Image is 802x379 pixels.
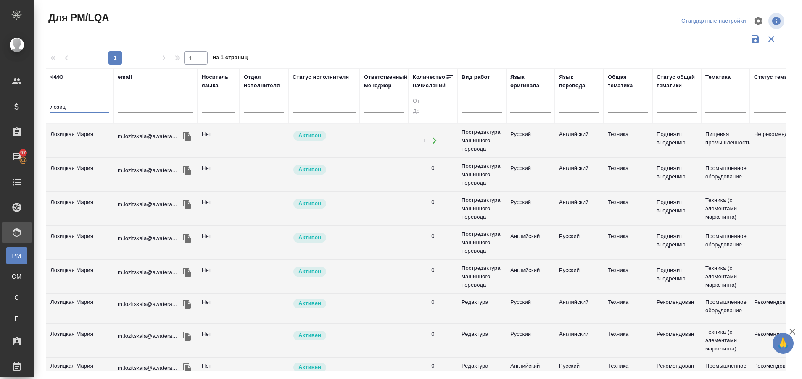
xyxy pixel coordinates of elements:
button: 🙏 [773,333,794,354]
td: Русский [506,194,555,223]
td: Лозицкая Мария [46,326,113,355]
a: 97 [2,146,32,167]
p: m.lozitskaia@awatera... [118,200,177,209]
div: split button [679,15,748,28]
p: m.lozitskaia@awatera... [118,234,177,243]
td: Техника [604,160,652,189]
td: Русский [506,126,555,155]
td: Подлежит внедрению [652,126,701,155]
div: Рядовой исполнитель: назначай с учетом рейтинга [293,130,356,141]
td: Промышленное оборудование [701,294,750,323]
td: Английский [555,126,604,155]
button: Скопировать [181,298,193,311]
td: Английский [555,326,604,355]
td: Русский [555,228,604,257]
p: Активен [298,299,321,308]
p: Активен [298,199,321,208]
span: CM [11,272,23,281]
div: email [118,73,132,81]
div: Носитель языка [202,73,235,90]
div: Рядовой исполнитель: назначай с учетом рейтинга [293,198,356,209]
td: Нет [198,126,240,155]
td: Подлежит внедрению [652,194,701,223]
div: 0 [431,266,434,274]
td: Рекомендован [652,294,701,323]
td: Английский [506,262,555,291]
div: Вид работ [462,73,490,81]
span: из 1 страниц [213,52,248,65]
button: Скопировать [181,130,193,143]
td: Лозицкая Мария [46,160,113,189]
button: Скопировать [181,198,193,211]
div: Ответственный менеджер [364,73,407,90]
td: Промышленное оборудование [701,160,750,189]
div: Количество начислений [413,73,446,90]
span: П [11,314,23,323]
td: Нет [198,228,240,257]
td: Нет [198,294,240,323]
td: Нет [198,262,240,291]
div: Язык перевода [559,73,599,90]
td: Пищевая промышленность [701,126,750,155]
span: 🙏 [776,335,790,352]
td: Нет [198,326,240,355]
input: До [413,107,453,117]
div: 1 [422,136,425,145]
td: Рекомендован [652,326,701,355]
div: Тематика [705,73,731,81]
div: Рядовой исполнитель: назначай с учетом рейтинга [293,266,356,277]
td: Подлежит внедрению [652,160,701,189]
td: Английский [555,294,604,323]
td: Редактура [457,326,506,355]
td: Техника [604,294,652,323]
td: Техника (с элементами маркетинга) [701,260,750,293]
td: Лозицкая Мария [46,126,113,155]
td: Техника (с элементами маркетинга) [701,192,750,225]
p: m.lozitskaia@awatera... [118,132,177,141]
div: 0 [431,330,434,338]
div: 0 [431,198,434,206]
span: Для PM/LQA [46,11,109,24]
td: Редактура [457,294,506,323]
td: Техника [604,126,652,155]
td: Нет [198,160,240,189]
td: Постредактура машинного перевода [457,158,506,191]
span: Посмотреть информацию [768,13,786,29]
td: Английский [555,194,604,223]
td: Лозицкая Мария [46,262,113,291]
div: Отдел исполнителя [244,73,284,90]
span: Настроить таблицу [748,11,768,31]
td: Русский [555,262,604,291]
a: PM [6,247,27,264]
div: Рядовой исполнитель: назначай с учетом рейтинга [293,232,356,243]
td: Постредактура машинного перевода [457,226,506,259]
div: Статус тематики [754,73,799,81]
div: Рядовой исполнитель: назначай с учетом рейтинга [293,330,356,341]
button: Сохранить фильтры [747,31,763,47]
a: С [6,289,27,306]
div: Рядовой исполнитель: назначай с учетом рейтинга [293,298,356,309]
td: Техника [604,262,652,291]
td: Техника [604,228,652,257]
td: Русский [506,326,555,355]
td: Лозицкая Мария [46,294,113,323]
p: m.lozitskaia@awatera... [118,166,177,175]
a: CM [6,268,27,285]
span: 97 [15,149,31,157]
div: 0 [431,362,434,370]
td: Английский [506,228,555,257]
span: С [11,293,23,302]
button: Скопировать [181,232,193,245]
button: Скопировать [181,362,193,374]
td: Лозицкая Мария [46,228,113,257]
td: Нет [198,194,240,223]
p: m.lozitskaia@awatera... [118,268,177,277]
td: Подлежит внедрению [652,228,701,257]
p: Активен [298,331,321,340]
p: Активен [298,363,321,371]
div: ФИО [50,73,63,81]
td: Постредактура машинного перевода [457,124,506,157]
p: Активен [298,165,321,174]
div: Общая тематика [608,73,648,90]
div: Статус общей тематики [657,73,697,90]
